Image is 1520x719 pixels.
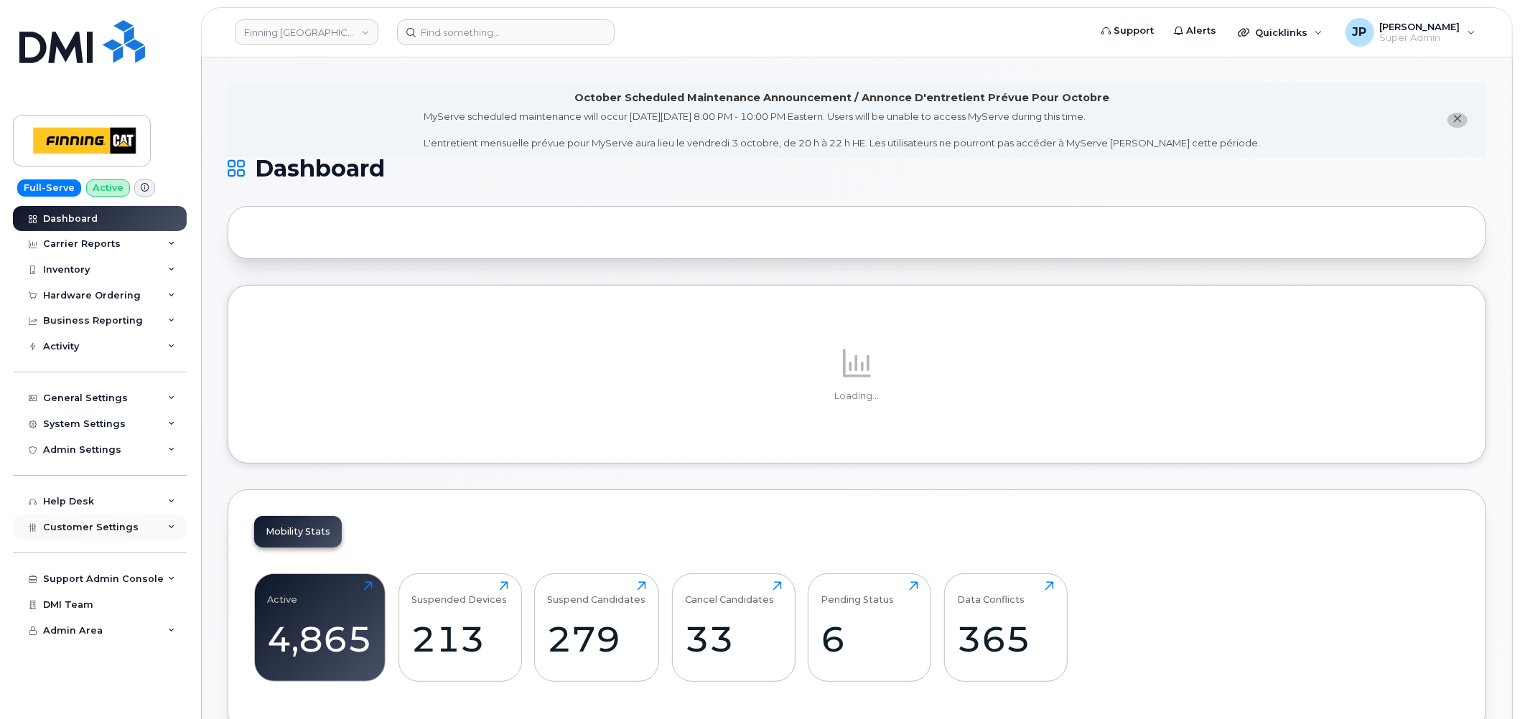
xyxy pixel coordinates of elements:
[957,618,1054,660] div: 365
[424,110,1261,150] div: MyServe scheduled maintenance will occur [DATE][DATE] 8:00 PM - 10:00 PM Eastern. Users will be u...
[411,581,507,605] div: Suspended Devices
[1447,113,1468,128] button: close notification
[268,618,373,660] div: 4,865
[685,581,782,673] a: Cancel Candidates33
[548,581,646,605] div: Suspend Candidates
[268,581,373,673] a: Active4,865
[957,581,1025,605] div: Data Conflicts
[254,390,1460,403] p: Loading...
[957,581,1054,673] a: Data Conflicts365
[268,581,298,605] div: Active
[685,581,774,605] div: Cancel Candidates
[548,618,646,660] div: 279
[411,618,508,660] div: 213
[575,90,1110,105] div: October Scheduled Maintenance Announcement / Annonce D'entretient Prévue Pour Octobre
[411,581,508,673] a: Suspended Devices213
[685,618,782,660] div: 33
[821,581,918,673] a: Pending Status6
[548,581,646,673] a: Suspend Candidates279
[255,158,385,179] span: Dashboard
[821,581,895,605] div: Pending Status
[821,618,918,660] div: 6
